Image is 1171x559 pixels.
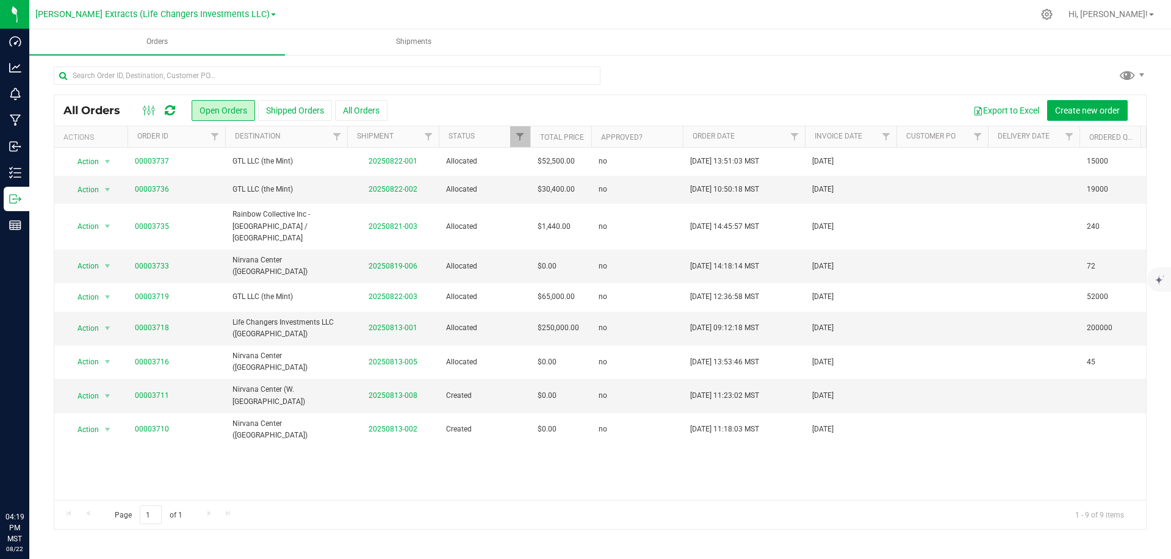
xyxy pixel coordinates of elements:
[812,221,834,233] span: [DATE]
[693,132,735,140] a: Order Date
[815,132,862,140] a: Invoice Date
[67,153,99,170] span: Action
[100,218,115,235] span: select
[9,167,21,179] inline-svg: Inventory
[510,126,530,147] a: Filter
[446,156,523,167] span: Allocated
[100,320,115,337] span: select
[812,424,834,435] span: [DATE]
[135,184,169,195] a: 00003736
[446,424,523,435] span: Created
[9,35,21,48] inline-svg: Dashboard
[100,181,115,198] span: select
[135,221,169,233] a: 00003735
[599,291,607,303] span: no
[876,126,896,147] a: Filter
[369,323,417,332] a: 20250813-001
[599,184,607,195] span: no
[1087,291,1108,303] span: 52000
[130,37,184,47] span: Orders
[232,156,340,167] span: GTL LLC (the Mint)
[140,505,162,524] input: 1
[690,322,759,334] span: [DATE] 09:12:18 MST
[690,356,759,368] span: [DATE] 13:53:46 MST
[538,221,571,233] span: $1,440.00
[369,425,417,433] a: 20250813-002
[538,156,575,167] span: $52,500.00
[137,132,168,140] a: Order ID
[968,126,988,147] a: Filter
[785,126,805,147] a: Filter
[1059,126,1079,147] a: Filter
[998,132,1050,140] a: Delivery Date
[1089,133,1136,142] a: Ordered qty
[232,317,340,340] span: Life Changers Investments LLC ([GEOGRAPHIC_DATA])
[9,88,21,100] inline-svg: Monitoring
[1065,505,1134,524] span: 1 - 9 of 9 items
[812,356,834,368] span: [DATE]
[538,390,557,402] span: $0.00
[538,424,557,435] span: $0.00
[63,104,132,117] span: All Orders
[357,132,394,140] a: Shipment
[369,391,417,400] a: 20250813-008
[9,219,21,231] inline-svg: Reports
[599,261,607,272] span: no
[67,320,99,337] span: Action
[232,384,340,407] span: Nirvana Center (W. [GEOGRAPHIC_DATA])
[9,114,21,126] inline-svg: Manufacturing
[100,289,115,306] span: select
[369,292,417,301] a: 20250822-003
[9,140,21,153] inline-svg: Inbound
[135,291,169,303] a: 00003719
[135,322,169,334] a: 00003718
[67,388,99,405] span: Action
[369,185,417,193] a: 20250822-002
[538,356,557,368] span: $0.00
[232,418,340,441] span: Nirvana Center ([GEOGRAPHIC_DATA])
[205,126,225,147] a: Filter
[906,132,956,140] a: Customer PO
[812,156,834,167] span: [DATE]
[135,356,169,368] a: 00003716
[812,390,834,402] span: [DATE]
[104,505,192,524] span: Page of 1
[67,289,99,306] span: Action
[446,356,523,368] span: Allocated
[538,184,575,195] span: $30,400.00
[100,153,115,170] span: select
[100,258,115,275] span: select
[599,356,607,368] span: no
[601,133,643,142] a: Approved?
[690,261,759,272] span: [DATE] 14:18:14 MST
[690,390,759,402] span: [DATE] 11:23:02 MST
[538,291,575,303] span: $65,000.00
[335,100,387,121] button: All Orders
[1087,356,1095,368] span: 45
[599,322,607,334] span: no
[446,322,523,334] span: Allocated
[690,291,759,303] span: [DATE] 12:36:58 MST
[192,100,255,121] button: Open Orders
[232,350,340,373] span: Nirvana Center ([GEOGRAPHIC_DATA])
[1068,9,1148,19] span: Hi, [PERSON_NAME]!
[1055,106,1120,115] span: Create new order
[690,184,759,195] span: [DATE] 10:50:18 MST
[369,157,417,165] a: 20250822-001
[446,221,523,233] span: Allocated
[29,29,285,55] a: Orders
[9,62,21,74] inline-svg: Analytics
[380,37,448,47] span: Shipments
[1087,261,1095,272] span: 72
[232,209,340,244] span: Rainbow Collective Inc - [GEOGRAPHIC_DATA] / [GEOGRAPHIC_DATA]
[1087,156,1108,167] span: 15000
[812,184,834,195] span: [DATE]
[1039,9,1054,20] div: Manage settings
[540,133,584,142] a: Total Price
[446,390,523,402] span: Created
[135,390,169,402] a: 00003711
[446,291,523,303] span: Allocated
[369,262,417,270] a: 20250819-006
[369,358,417,366] a: 20250813-005
[599,390,607,402] span: no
